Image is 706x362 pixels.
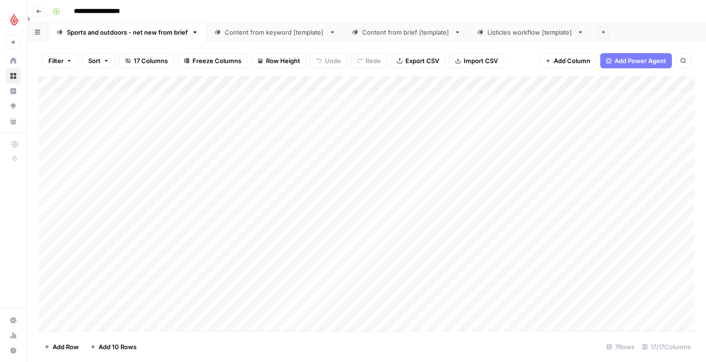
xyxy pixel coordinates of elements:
div: Listicles workflow [template] [487,28,573,37]
a: Listicles workflow [template] [469,23,592,42]
a: Content from keyword [template] [206,23,344,42]
button: Add Row [38,339,84,354]
div: Sports and outdoors - net new from brief [67,28,188,37]
span: Add Row [53,342,79,352]
button: Undo [310,53,347,68]
img: Lightspeed Logo [6,11,23,28]
button: Freeze Columns [178,53,248,68]
span: Redo [366,56,381,65]
span: Undo [325,56,341,65]
a: Insights [6,84,21,99]
span: Import CSV [464,56,498,65]
a: Content from brief [template] [344,23,469,42]
div: 17/17 Columns [638,339,695,354]
span: Row Height [266,56,300,65]
button: Sort [82,53,115,68]
a: Opportunities [6,99,21,114]
a: Settings [6,313,21,328]
span: Add Column [554,56,590,65]
button: Import CSV [449,53,504,68]
button: Workspace: Lightspeed [6,8,21,31]
a: Your Data [6,114,21,129]
span: 17 Columns [134,56,168,65]
a: Sports and outdoors - net new from brief [48,23,206,42]
a: Usage [6,328,21,343]
span: Export CSV [405,56,439,65]
button: Add Column [539,53,596,68]
button: 17 Columns [119,53,174,68]
span: Freeze Columns [193,56,241,65]
span: Filter [48,56,64,65]
button: Help + Support [6,343,21,358]
button: Add 10 Rows [84,339,142,354]
div: 7 Rows [603,339,638,354]
span: Add Power Agent [614,56,666,65]
button: Filter [42,53,78,68]
div: Content from brief [template] [362,28,450,37]
a: Home [6,53,21,68]
button: Redo [351,53,387,68]
span: Sort [88,56,101,65]
span: Add 10 Rows [99,342,137,352]
button: Export CSV [391,53,445,68]
button: Row Height [251,53,306,68]
a: Browse [6,68,21,84]
button: Add Power Agent [600,53,672,68]
div: Content from keyword [template] [225,28,325,37]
